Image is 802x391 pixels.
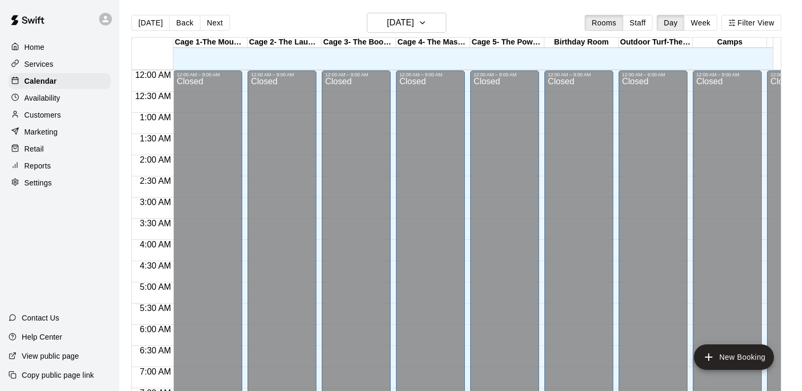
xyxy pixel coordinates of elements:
button: [DATE] [367,13,446,33]
span: 1:30 AM [137,134,174,143]
button: Filter View [721,15,781,31]
button: add [694,344,774,370]
div: 12:00 AM – 9:00 AM [622,72,684,77]
button: Staff [623,15,653,31]
button: [DATE] [131,15,170,31]
button: Back [169,15,200,31]
a: Availability [8,90,111,106]
p: Help Center [22,332,62,342]
div: Cage 2- The Launch Pad [248,38,322,48]
span: 4:30 AM [137,261,174,270]
p: Settings [24,177,52,188]
p: View public page [22,351,79,361]
div: Cage 4- The Mash Zone [396,38,470,48]
span: 7:00 AM [137,367,174,376]
a: Customers [8,107,111,123]
a: Marketing [8,124,111,140]
div: Cage 3- The Boom Box [322,38,396,48]
button: Rooms [585,15,623,31]
p: Services [24,59,54,69]
div: 12:00 AM – 9:00 AM [325,72,387,77]
div: 12:00 AM – 9:00 AM [251,72,313,77]
p: Copy public page link [22,370,94,380]
p: Calendar [24,76,57,86]
h6: [DATE] [387,15,414,30]
p: Reports [24,161,51,171]
div: Cage 5- The Power Alley [470,38,544,48]
span: 6:30 AM [137,346,174,355]
a: Settings [8,175,111,191]
span: 5:30 AM [137,304,174,313]
button: Day [657,15,684,31]
p: Customers [24,110,61,120]
span: 1:00 AM [137,113,174,122]
span: 5:00 AM [137,282,174,291]
a: Reports [8,158,111,174]
button: Next [200,15,230,31]
span: 3:30 AM [137,219,174,228]
a: Services [8,56,111,72]
button: Week [684,15,717,31]
p: Home [24,42,45,52]
div: 12:00 AM – 9:00 AM [548,72,610,77]
div: Camps [693,38,767,48]
p: Marketing [24,127,58,137]
div: Cage 1-The Mound Lab [173,38,248,48]
span: 2:00 AM [137,155,174,164]
div: Outdoor Turf-The Yard [619,38,693,48]
div: 12:00 AM – 9:00 AM [399,72,462,77]
div: 12:00 AM – 9:00 AM [696,72,759,77]
span: 12:00 AM [133,70,174,79]
div: Birthday Room [544,38,619,48]
span: 2:30 AM [137,176,174,185]
span: 6:00 AM [137,325,174,334]
div: 12:00 AM – 9:00 AM [473,72,536,77]
a: Retail [8,141,111,157]
span: 4:00 AM [137,240,174,249]
a: Calendar [8,73,111,89]
a: Home [8,39,111,55]
span: 3:00 AM [137,198,174,207]
span: 12:30 AM [133,92,174,101]
p: Availability [24,93,60,103]
p: Contact Us [22,313,59,323]
p: Retail [24,144,44,154]
div: 12:00 AM – 9:00 AM [177,72,239,77]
